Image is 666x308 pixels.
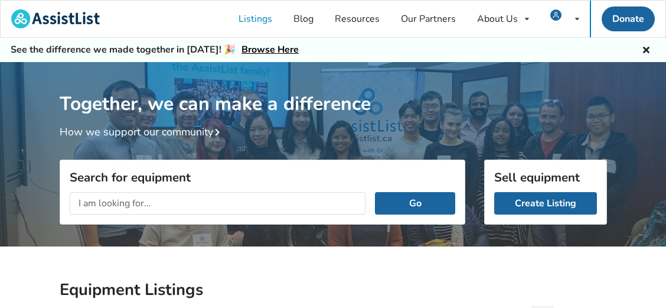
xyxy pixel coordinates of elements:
[241,43,299,56] a: Browse Here
[390,1,466,37] a: Our Partners
[11,9,100,28] img: assistlist-logo
[11,44,299,56] h5: See the difference we made together in [DATE]! 🎉
[494,192,597,215] a: Create Listing
[324,1,390,37] a: Resources
[283,1,324,37] a: Blog
[375,192,455,215] button: Go
[70,170,455,185] h3: Search for equipment
[494,170,597,185] h3: Sell equipment
[60,280,607,300] h2: Equipment Listings
[60,62,607,116] h1: Together, we can make a difference
[60,125,225,139] a: How we support our community
[228,1,283,37] a: Listings
[550,9,561,21] img: user icon
[70,192,366,215] input: I am looking for...
[477,14,518,24] div: About Us
[602,7,655,31] a: Donate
